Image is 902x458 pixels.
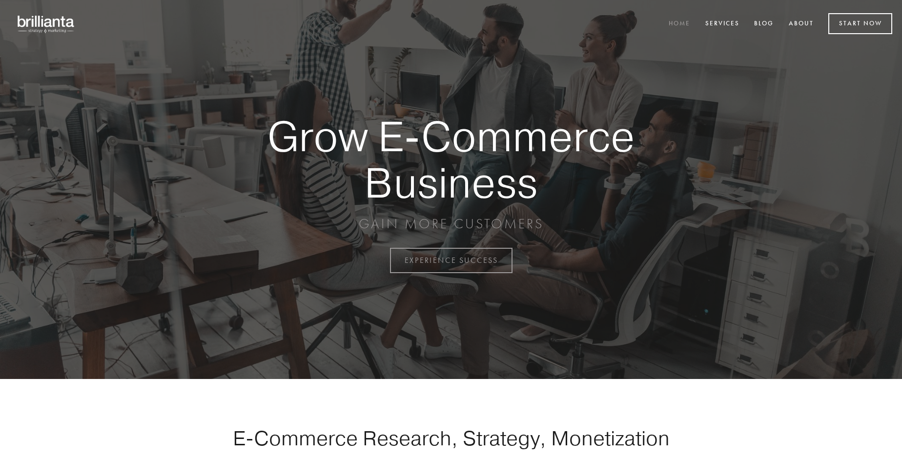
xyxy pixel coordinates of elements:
strong: Grow E-Commerce Business [233,113,669,205]
a: Home [662,16,697,32]
p: GAIN MORE CUSTOMERS [233,215,669,233]
a: Start Now [828,13,892,34]
a: Services [699,16,746,32]
a: About [782,16,820,32]
img: brillianta - research, strategy, marketing [10,10,83,38]
a: EXPERIENCE SUCCESS [390,248,512,273]
h1: E-Commerce Research, Strategy, Monetization [202,426,700,450]
a: Blog [748,16,780,32]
